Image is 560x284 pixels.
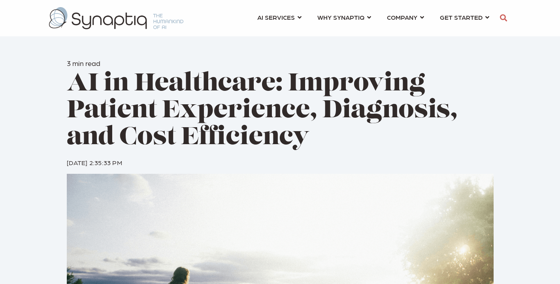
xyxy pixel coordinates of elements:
nav: menu [249,4,497,32]
span: AI in Healthcare: Improving Patient Experience, Diagnosis, and Cost Efficiency [67,72,458,150]
a: AI SERVICES [257,10,302,24]
img: synaptiq logo-2 [49,7,183,29]
span: [DATE] 2:35:33 PM [67,158,122,166]
a: GET STARTED [440,10,489,24]
span: COMPANY [387,12,417,23]
a: COMPANY [387,10,424,24]
h6: 3 min read [67,59,494,68]
span: GET STARTED [440,12,483,23]
span: WHY SYNAPTIQ [317,12,364,23]
a: WHY SYNAPTIQ [317,10,371,24]
span: AI SERVICES [257,12,295,23]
